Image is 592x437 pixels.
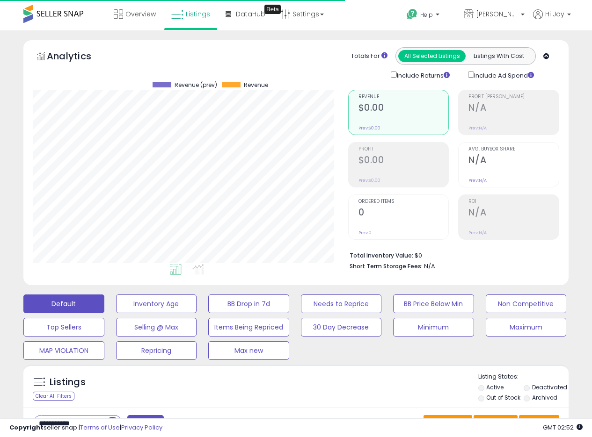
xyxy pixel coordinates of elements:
div: Totals For [351,52,387,61]
small: Prev: $0.00 [358,125,380,131]
button: Needs to Reprice [301,294,382,313]
b: Total Inventory Value: [350,251,413,259]
span: Revenue [244,82,268,88]
label: Archived [532,394,557,401]
h2: $0.00 [358,102,449,115]
h5: Analytics [47,50,110,65]
button: Save View [424,415,472,431]
small: Prev: N/A [468,230,487,236]
div: Tooltip anchor [264,5,281,14]
span: DataHub [236,9,265,19]
span: Listings [186,9,210,19]
span: ROI [468,199,559,204]
h2: N/A [468,102,559,115]
button: Inventory Age [116,294,197,313]
a: Hi Joy [533,9,571,30]
small: Prev: $0.00 [358,178,380,183]
span: Revenue [358,94,449,100]
label: Active [486,383,504,391]
b: Short Term Storage Fees: [350,262,423,270]
button: Selling @ Max [116,318,197,337]
div: Include Ad Spend [461,70,549,80]
h2: N/A [468,155,559,167]
div: Include Returns [384,70,461,80]
button: Max new [208,341,289,360]
li: $0 [350,249,552,260]
small: Prev: 0 [358,230,372,236]
span: N/A [424,262,435,271]
span: Ordered Items [358,199,449,204]
button: 30 Day Decrease [301,318,382,337]
a: Privacy Policy [121,423,162,432]
span: Profit [PERSON_NAME] [468,94,559,100]
h2: $0.00 [358,155,449,167]
span: Profit [358,147,449,152]
button: Default [23,294,104,313]
small: Prev: N/A [468,125,487,131]
span: [PERSON_NAME] CA [476,9,518,19]
span: 2025-09-12 02:52 GMT [543,423,583,432]
button: BB Price Below Min [393,294,474,313]
button: Non Competitive [486,294,567,313]
span: Revenue (prev) [175,82,217,88]
button: Top Sellers [23,318,104,337]
label: Out of Stock [486,394,520,401]
div: Clear All Filters [33,392,74,401]
button: Columns [474,415,518,431]
a: Help [399,1,455,30]
span: Avg. Buybox Share [468,147,559,152]
span: Hi Joy [545,9,564,19]
button: Listings With Cost [465,50,533,62]
p: Listing States: [478,373,569,381]
button: Maximum [486,318,567,337]
h2: N/A [468,207,559,220]
span: Overview [125,9,156,19]
i: Get Help [406,8,418,20]
button: Minimum [393,318,474,337]
small: Prev: N/A [468,178,487,183]
button: Items Being Repriced [208,318,289,337]
label: Deactivated [532,383,567,391]
h5: Listings [50,376,86,389]
button: Actions [519,415,559,431]
button: Filters [127,415,164,431]
button: BB Drop in 7d [208,294,289,313]
button: MAP VIOLATION [23,341,104,360]
div: seller snap | | [9,423,162,432]
strong: Copyright [9,423,44,432]
button: All Selected Listings [398,50,466,62]
h2: 0 [358,207,449,220]
span: Help [420,11,433,19]
button: Repricing [116,341,197,360]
